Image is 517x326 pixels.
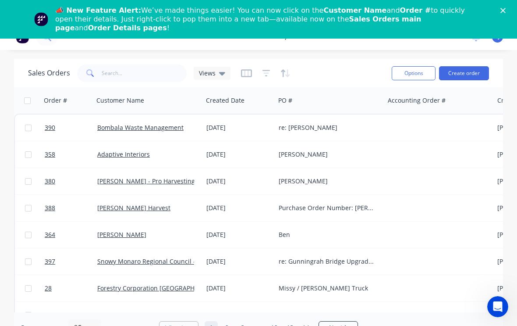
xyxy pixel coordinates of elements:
[97,150,150,158] a: Adaptive Interiors
[45,275,97,301] a: 28
[279,257,376,266] div: re: Gunningrah Bridge Upgrade PO: 54671 / [PERSON_NAME] & [PERSON_NAME]
[45,115,97,141] a: 390
[279,150,376,159] div: [PERSON_NAME]
[439,66,489,80] button: Create order
[206,257,272,266] div: [DATE]
[206,284,272,293] div: [DATE]
[206,177,272,186] div: [DATE]
[97,177,195,185] a: [PERSON_NAME] - Pro Harvesting
[45,195,97,221] a: 388
[279,311,376,319] div: [PERSON_NAME]
[102,64,187,82] input: Search...
[279,177,376,186] div: [PERSON_NAME]
[388,96,446,105] div: Accounting Order #
[45,168,97,194] a: 380
[323,6,386,14] b: Customer Name
[206,311,272,319] div: [DATE]
[278,96,292,105] div: PO #
[206,230,272,239] div: [DATE]
[28,69,70,77] h1: Sales Orders
[206,96,244,105] div: Created Date
[45,257,55,266] span: 397
[97,230,146,239] a: [PERSON_NAME]
[45,248,97,275] a: 397
[44,96,67,105] div: Order #
[45,150,55,159] span: 358
[45,230,55,239] span: 364
[279,230,376,239] div: Ben
[97,123,184,132] a: Bombala Waste Management
[500,8,509,13] div: Close
[97,204,170,212] a: [PERSON_NAME] Harvest
[34,12,48,26] img: Profile image for Team
[206,123,272,132] div: [DATE]
[96,96,144,105] div: Customer Name
[88,24,167,32] b: Order Details pages
[45,204,55,212] span: 388
[487,296,508,317] iframe: Intercom live chat
[97,257,246,265] a: Snowy Monaro Regional Council - Bombala Branch
[45,141,97,168] a: 358
[97,284,220,292] a: Forestry Corporation [GEOGRAPHIC_DATA]
[206,204,272,212] div: [DATE]
[279,284,376,293] div: Missy / [PERSON_NAME] Truck
[279,123,376,132] div: re: [PERSON_NAME]
[392,66,436,80] button: Options
[45,222,97,248] a: 364
[206,150,272,159] div: [DATE]
[55,6,469,32] div: We’ve made things easier! You can now click on the and to quickly open their details. Just right-...
[45,177,55,186] span: 380
[199,68,216,78] span: Views
[97,311,146,319] a: [PERSON_NAME]
[45,311,55,319] span: 218
[55,6,141,14] b: 📣 New Feature Alert:
[45,123,55,132] span: 390
[55,15,421,32] b: Sales Orders main page
[279,204,376,212] div: Purchase Order Number: [PERSON_NAME]
[45,284,52,293] span: 28
[400,6,431,14] b: Order #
